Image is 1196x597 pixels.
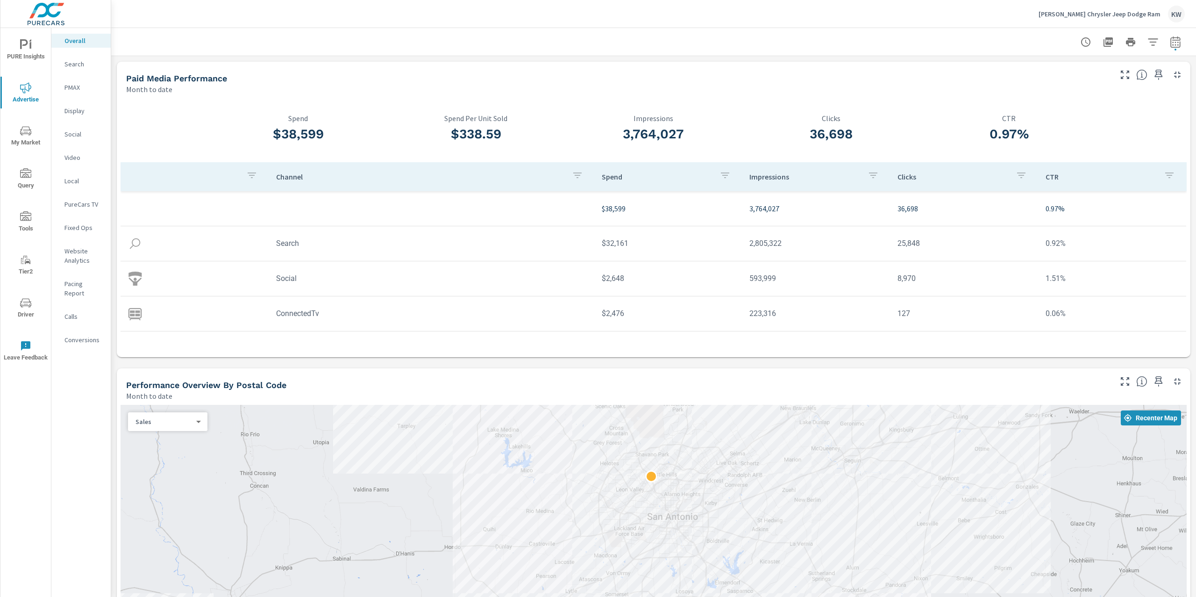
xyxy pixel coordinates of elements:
button: Minimize Widget [1170,374,1185,389]
td: $934 [594,337,742,360]
p: Month to date [126,390,172,402]
div: Video [51,151,111,165]
p: Sales [135,417,192,426]
img: icon-connectedtv.svg [128,307,142,321]
p: Social [64,129,103,139]
div: PMAX [51,80,111,94]
h3: 36,698 [742,126,920,142]
p: Website Analytics [64,246,103,265]
h3: $338.59 [387,126,565,142]
div: PureCars TV [51,197,111,211]
div: Local [51,174,111,188]
p: Impressions [565,114,742,122]
h5: Paid Media Performance [126,73,227,83]
p: Display [64,106,103,115]
p: PureCars TV [64,200,103,209]
td: 0.06% [1038,302,1186,325]
span: Understand performance data by postal code. Individual postal codes can be selected and expanded ... [1136,376,1147,387]
span: Tools [3,211,48,234]
td: 81,751 [742,337,890,360]
span: Save this to your personalized report [1151,67,1166,82]
p: Calls [64,312,103,321]
div: Display [51,104,111,118]
span: Advertise [3,82,48,105]
p: PMAX [64,83,103,92]
p: Clicks [742,114,920,122]
p: Video [64,153,103,162]
span: Leave Feedback [3,340,48,363]
div: Overall [51,34,111,48]
p: Spend [602,172,712,181]
div: Calls [51,309,111,324]
div: Fixed Ops [51,221,111,235]
button: Select Date Range [1166,33,1185,51]
h3: $38,599 [209,126,387,142]
td: 223,316 [742,302,890,325]
div: nav menu [0,28,51,372]
p: CTR [920,114,1098,122]
p: Search [64,59,103,69]
button: Minimize Widget [1170,67,1185,82]
div: Website Analytics [51,244,111,267]
div: Search [51,57,111,71]
img: icon-social.svg [128,272,142,286]
span: My Market [3,125,48,148]
td: ConnectedTv [269,302,594,325]
p: Spend [209,114,387,122]
p: Overall [64,36,103,45]
td: $2,648 [594,266,742,290]
span: PURE Insights [3,39,48,62]
p: CTR [1046,172,1156,181]
div: Social [51,127,111,141]
p: Spend Per Unit Sold [387,114,565,122]
p: 3,764,027 [749,203,883,214]
button: Recenter Map [1121,410,1181,425]
div: Sales [128,417,200,426]
td: 127 [890,302,1038,325]
td: 1,675 [890,337,1038,360]
p: Conversions [64,335,103,345]
h3: 0.97% [920,126,1098,142]
div: Pacing Report [51,277,111,300]
td: $2,476 [594,302,742,325]
td: 593,999 [742,266,890,290]
p: Fixed Ops [64,223,103,232]
button: "Export Report to PDF" [1099,33,1118,51]
h3: 3,764,027 [565,126,742,142]
div: Conversions [51,333,111,347]
span: Recenter Map [1125,414,1177,422]
p: Impressions [749,172,860,181]
span: Save this to your personalized report [1151,374,1166,389]
td: 0.92% [1038,231,1186,255]
span: Understand performance metrics over the selected time range. [1136,69,1147,80]
button: Print Report [1121,33,1140,51]
p: [PERSON_NAME] Chrysler Jeep Dodge Ram [1039,10,1160,18]
td: Social [269,266,594,290]
p: 36,698 [897,203,1031,214]
p: Channel [276,172,564,181]
button: Make Fullscreen [1118,374,1132,389]
p: Month to date [126,84,172,95]
p: $38,599 [602,203,735,214]
span: Tier2 [3,254,48,277]
td: Display [269,337,594,360]
td: Search [269,231,594,255]
td: $32,161 [594,231,742,255]
p: 0.97% [1046,203,1179,214]
p: Pacing Report [64,279,103,298]
td: 2,805,322 [742,231,890,255]
td: 8,970 [890,266,1038,290]
td: 1.51% [1038,266,1186,290]
td: 25,848 [890,231,1038,255]
div: KW [1168,6,1185,22]
span: Driver [3,297,48,320]
p: Clicks [897,172,1008,181]
td: 2.05% [1038,337,1186,360]
img: icon-search.svg [128,237,142,251]
span: Query [3,168,48,191]
button: Make Fullscreen [1118,67,1132,82]
p: Local [64,176,103,186]
h5: Performance Overview By Postal Code [126,380,286,390]
button: Apply Filters [1144,33,1162,51]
